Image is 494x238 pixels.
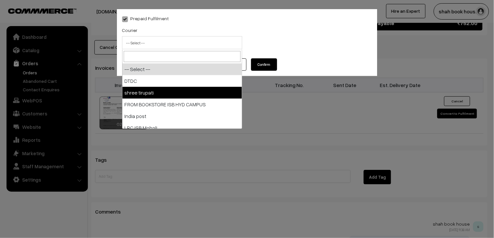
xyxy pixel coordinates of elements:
label: Courier [122,27,138,34]
li: -- Select -- [122,63,242,75]
li: FROM BOOKSTORE ISB HYD CAMPUS [122,98,242,110]
li: DTDC [122,75,242,87]
label: Prepaid Fulfilment [122,15,169,22]
button: Confirm [251,58,277,71]
span: -- Select -- [122,37,242,49]
li: India post [122,110,242,122]
span: -- Select -- [122,36,242,49]
li: shree tirupati [122,87,242,98]
li: LRC ISB Mohali [122,122,242,134]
